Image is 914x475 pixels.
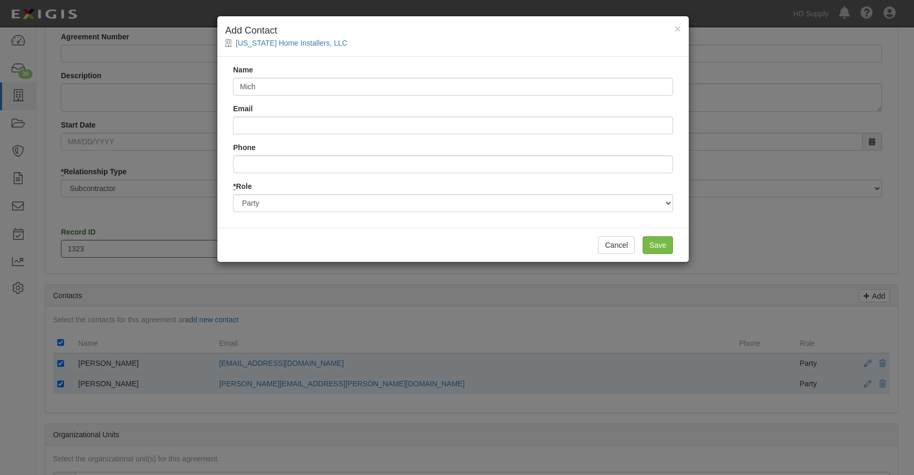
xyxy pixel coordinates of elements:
[233,142,256,153] label: Phone
[643,236,673,254] input: Save
[233,103,253,114] label: Email
[236,39,348,47] a: [US_STATE] Home Installers, LLC
[225,24,681,38] h4: Add Contact
[675,23,681,35] span: ×
[233,182,236,191] abbr: required
[675,23,681,34] button: Close
[598,236,635,254] button: Cancel
[233,65,253,75] label: Name
[233,181,252,192] label: Role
